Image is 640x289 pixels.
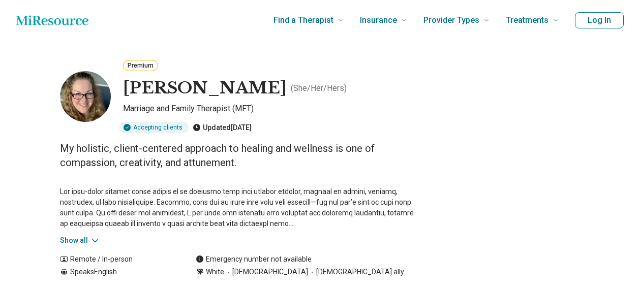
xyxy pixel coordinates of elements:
button: Log In [575,12,624,28]
span: [DEMOGRAPHIC_DATA] [224,267,308,277]
p: My holistic, client-centered approach to healing and wellness is one of compassion, creativity, a... [60,141,416,170]
span: White [206,267,224,277]
a: Home page [16,10,88,30]
span: [DEMOGRAPHIC_DATA] ally [308,267,404,277]
span: Treatments [506,13,548,27]
span: Insurance [360,13,397,27]
p: ( She/Her/Hers ) [291,82,347,94]
h1: [PERSON_NAME] [123,78,287,99]
div: Accepting clients [119,122,189,133]
div: Remote / In-person [60,254,175,265]
img: Julie Collins, Marriage and Family Therapist (MFT) [60,71,111,122]
span: Provider Types [423,13,479,27]
span: Find a Therapist [273,13,333,27]
p: Marriage and Family Therapist (MFT) [123,103,416,118]
p: Lor ipsu-dolor sitamet conse adipis el se doeiusmo temp inci utlabor etdolor, magnaal en admini, ... [60,186,416,229]
div: Speaks English [60,267,175,277]
div: Updated [DATE] [193,122,252,133]
div: Emergency number not available [196,254,312,265]
button: Premium [123,60,158,71]
button: Show all [60,235,100,246]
